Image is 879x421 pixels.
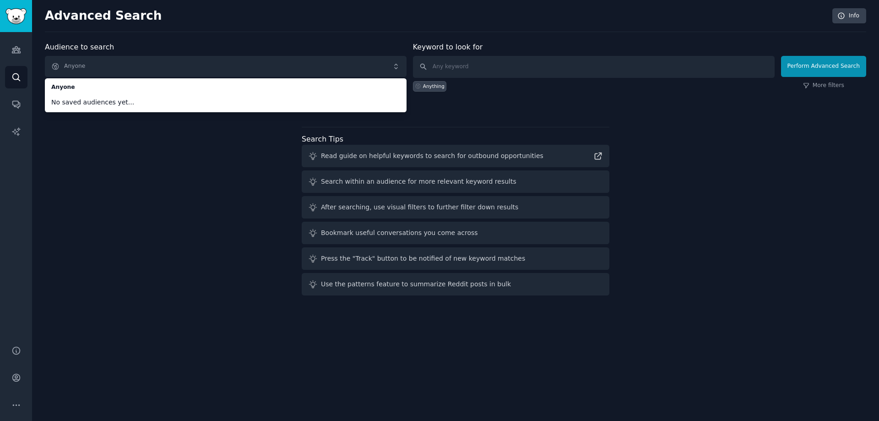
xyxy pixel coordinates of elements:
label: Search Tips [302,135,343,143]
button: Perform Advanced Search [781,56,866,77]
h2: Advanced Search [45,9,827,23]
img: GummySearch logo [5,8,27,24]
a: More filters [803,82,844,90]
div: Bookmark useful conversations you come across [321,228,478,238]
div: Anything [423,83,445,89]
button: Anyone [45,56,407,77]
div: After searching, use visual filters to further filter down results [321,202,518,212]
div: Press the "Track" button to be notified of new keyword matches [321,254,525,263]
span: Anyone [51,83,400,92]
input: Any keyword [413,56,775,78]
div: Use the patterns feature to summarize Reddit posts in bulk [321,279,511,289]
div: Read guide on helpful keywords to search for outbound opportunities [321,151,543,161]
span: No saved audiences yet... [51,98,400,107]
ul: Anyone [45,78,407,112]
label: Audience to search [45,43,114,51]
label: Keyword to look for [413,43,483,51]
div: Search within an audience for more relevant keyword results [321,177,516,186]
a: Info [832,8,866,24]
